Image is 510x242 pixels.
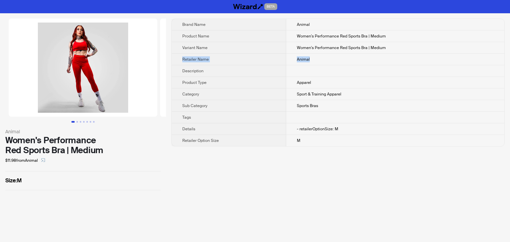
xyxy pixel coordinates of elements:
[90,121,91,123] button: Go to slide 6
[297,126,338,132] span: - retailerOptionSize: M
[264,3,277,10] span: BETA
[182,57,209,62] span: Retailer Name
[9,19,157,117] img: Women's Performance Red Sports Bra | Medium Women's Performance Red Sports Bra | Medium image 1
[182,68,204,74] span: Description
[297,91,341,97] span: Sport & Training Apparel
[297,57,310,62] span: Animal
[71,121,75,123] button: Go to slide 1
[5,155,161,166] div: $11.98 from Animal
[41,158,45,162] span: select
[297,103,318,108] span: Sports Bras
[182,126,195,132] span: Details
[297,45,386,50] span: Women's Performance Red Sports Bra | Medium
[5,177,17,184] span: Size :
[182,45,208,50] span: Variant Name
[80,121,81,123] button: Go to slide 3
[297,80,311,85] span: Apparel
[182,33,209,39] span: Product Name
[297,22,310,27] span: Animal
[182,80,207,85] span: Product Type
[182,22,206,27] span: Brand Name
[182,115,191,120] span: Tags
[86,121,88,123] button: Go to slide 5
[182,138,219,143] span: Retailer Option Size
[93,121,95,123] button: Go to slide 7
[5,135,161,155] div: Women's Performance Red Sports Bra | Medium
[297,138,300,143] span: M
[160,19,309,117] img: Women's Performance Red Sports Bra | Medium Women's Performance Red Sports Bra | Medium image 2
[5,128,161,135] div: Animal
[83,121,85,123] button: Go to slide 4
[297,33,386,39] span: Women's Performance Red Sports Bra | Medium
[5,177,161,185] label: M
[76,121,78,123] button: Go to slide 2
[182,91,199,97] span: Category
[182,103,208,108] span: Sub Category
